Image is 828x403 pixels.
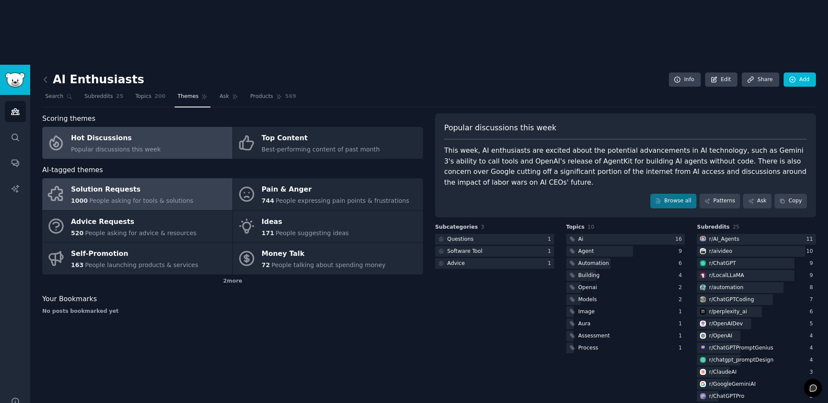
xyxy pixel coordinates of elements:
[809,320,816,328] div: 5
[578,332,610,340] div: Assessment
[85,230,196,236] span: People asking for advice & resources
[262,183,409,197] div: Pain & Anger
[697,318,816,329] a: OpenAIDevr/OpenAIDev5
[71,132,161,145] div: Hot Discussions
[699,194,740,208] a: Patterns
[709,356,773,364] div: r/ chatgpt_promptDesign
[71,197,88,204] span: 1000
[175,90,211,107] a: Themes
[233,178,423,210] a: Pain & Anger744People expressing pain points & frustrations
[285,93,296,101] span: 569
[809,272,816,280] div: 9
[481,224,484,230] span: 3
[697,355,816,365] a: chatgpt_promptDesignr/chatgpt_promptDesign4
[697,331,816,341] a: OpenAIr/OpenAI4
[262,197,274,204] span: 744
[548,260,554,268] div: 1
[216,90,241,107] a: Ask
[709,393,744,400] div: r/ ChatGPTPro
[178,93,199,101] span: Themes
[700,321,706,327] img: OpenAIDev
[709,368,737,376] div: r/ ClaudeAI
[262,215,349,229] div: Ideas
[697,246,816,257] a: aivideor/aivideo10
[42,90,75,107] a: Search
[82,90,126,107] a: Subreddits25
[444,123,556,133] span: Popular discussions this week
[679,320,685,328] div: 1
[650,194,696,208] a: Browse all
[742,72,779,87] a: Share
[85,261,198,268] span: People launching products & services
[679,344,685,352] div: 1
[709,284,743,292] div: r/ automation
[42,211,232,242] a: Advice Requests520People asking for advice & resources
[679,272,685,280] div: 4
[697,282,816,293] a: automationr/automation8
[89,197,193,204] span: People asking for tools & solutions
[578,320,591,328] div: Aura
[809,260,816,268] div: 9
[697,391,816,402] a: ChatGPTPror/ChatGPTPro2
[271,261,386,268] span: People talking about spending money
[42,308,423,315] div: No posts bookmarked yet
[809,368,816,376] div: 3
[250,93,273,101] span: Products
[578,260,609,268] div: Automation
[71,261,84,268] span: 163
[679,308,685,316] div: 1
[709,236,739,243] div: r/ AI_Agents
[809,356,816,364] div: 4
[435,246,554,257] a: Software Tool1
[262,230,274,236] span: 171
[435,234,554,245] a: Questions1
[444,145,807,188] div: This week, AI enthusiasts are excited about the potential advancements in AI technology, such as ...
[709,308,747,316] div: r/ perplexity_ai
[71,146,161,153] span: Popular discussions this week
[700,260,706,266] img: ChatGPT
[578,284,597,292] div: Openai
[806,248,816,255] div: 10
[700,272,706,278] img: LocalLLaMA
[262,132,380,145] div: Top Content
[700,393,706,399] img: ChatGPTPro
[45,93,63,101] span: Search
[262,146,380,153] span: Best-performing content of past month
[675,236,685,243] div: 16
[578,248,594,255] div: Agent
[679,332,685,340] div: 1
[220,93,229,101] span: Ask
[697,367,816,378] a: ClaudeAIr/ClaudeAI3
[42,165,103,176] span: AI-tagged themes
[679,296,685,304] div: 2
[700,381,706,387] img: GoogleGeminiAI
[697,343,816,353] a: ChatGPTPromptGeniusr/ChatGPTPromptGenius4
[697,270,816,281] a: LocalLLaMAr/LocalLLaMA9
[447,260,465,268] div: Advice
[809,296,816,304] div: 7
[566,294,685,305] a: Models2
[276,197,409,204] span: People expressing pain points & frustrations
[578,272,600,280] div: Building
[700,357,706,363] img: chatgpt_promptDesign
[705,72,737,87] a: Edit
[700,296,706,302] img: ChatGPTCoding
[697,258,816,269] a: ChatGPTr/ChatGPT9
[116,93,123,101] span: 25
[42,274,423,288] div: 2 more
[566,224,585,231] span: Topics
[700,236,706,242] img: AI_Agents
[709,296,754,304] div: r/ ChatGPTCoding
[566,318,685,329] a: Aura1
[784,72,816,87] a: Add
[697,379,816,390] a: GoogleGeminiAIr/GoogleGeminiAI3
[262,247,386,261] div: Money Talk
[697,294,816,305] a: ChatGPTCodingr/ChatGPTCoding7
[775,194,807,208] button: Copy
[566,343,685,353] a: Process1
[809,344,816,352] div: 4
[42,242,232,274] a: Self-Promotion163People launching products & services
[697,234,816,245] a: AI_Agentsr/AI_Agents11
[435,224,478,231] span: Subcategories
[709,332,732,340] div: r/ OpenAI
